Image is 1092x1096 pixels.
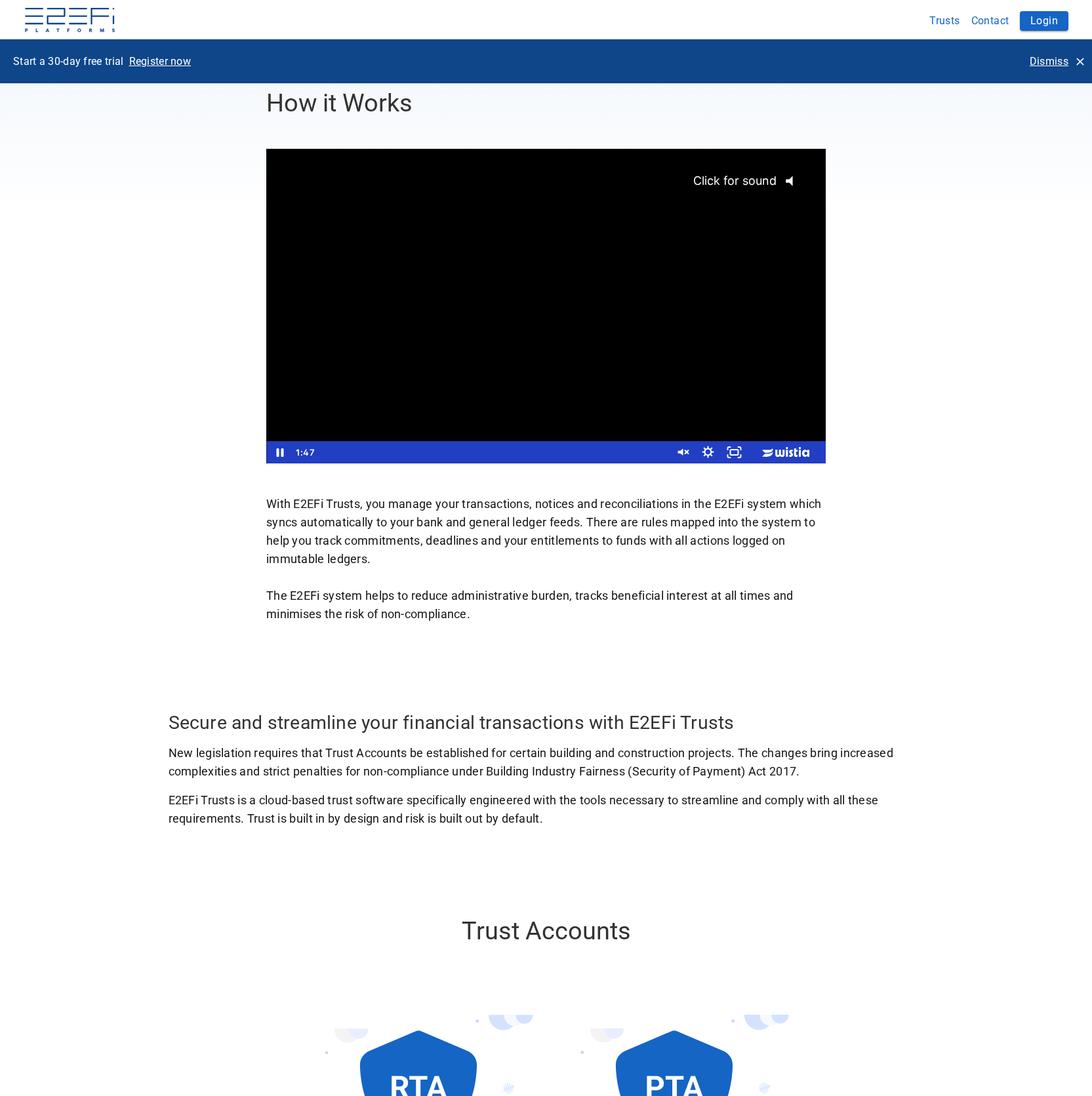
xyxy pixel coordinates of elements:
span: E2EFi Trusts is a cloud-based trust software specifically engineered with the tools necessary to ... [169,791,924,828]
button: Register now [124,50,197,73]
button: Dismiss [1024,50,1089,73]
h3: Trust Accounts [169,916,924,945]
span: New legislation requires that Trust Accounts be established for certain building and construction... [169,744,924,781]
p: Dismiss [1030,54,1068,69]
h4: Secure and streamline your financial transactions with E2EFi Trusts [169,712,924,734]
h3: How it Works [266,88,826,117]
span: With E2EFi Trusts, you manage your transactions, notices and reconciliations in the E2EFi system ... [266,497,822,621]
p: Start a 30-day free trial [13,54,124,69]
p: Register now [129,54,192,69]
